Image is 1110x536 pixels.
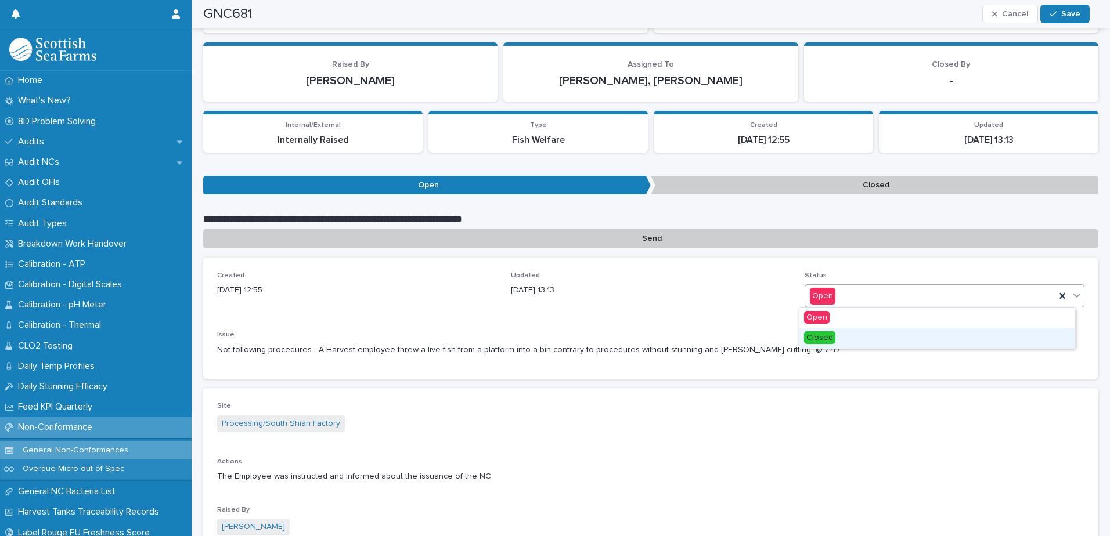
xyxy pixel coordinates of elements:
[799,308,1075,328] div: Open
[13,218,76,229] p: Audit Types
[13,259,95,270] p: Calibration - ATP
[222,521,285,533] a: [PERSON_NAME]
[13,116,105,127] p: 8D Problem Solving
[1061,10,1080,18] span: Save
[13,238,136,249] p: Breakdown Work Handover
[13,464,134,474] p: Overdue Micro out of Spec
[217,458,242,465] span: Actions
[13,95,80,106] p: What's New?
[13,381,117,392] p: Daily Stunning Efficacy
[217,506,250,513] span: Raised By
[810,288,835,305] div: Open
[286,122,341,129] span: Internal/External
[13,486,125,497] p: General NC Bacteria List
[217,331,235,338] span: Issue
[13,446,138,455] p: General Non-Conformances
[628,60,674,68] span: Assigned To
[222,418,340,430] a: Processing/South Shian Factory
[13,299,116,310] p: Calibration - pH Meter
[517,74,784,88] p: [PERSON_NAME], [PERSON_NAME]
[210,135,416,146] p: Internally Raised
[804,311,830,324] span: Open
[1040,5,1090,23] button: Save
[651,176,1098,195] p: Closed
[13,341,82,352] p: CLO2 Testing
[13,197,92,208] p: Audit Standards
[217,344,1084,356] p: Not following procedures - A Harvest employee threw a live fish from a platform into a bin contra...
[886,135,1091,146] p: [DATE] 13:13
[511,284,791,296] p: [DATE] 13:13
[1002,10,1028,18] span: Cancel
[203,176,651,195] p: Open
[203,6,253,23] h2: GNC681
[511,272,540,279] span: Updated
[13,279,131,290] p: Calibration - Digital Scales
[13,422,102,433] p: Non-Conformance
[818,74,1084,88] p: -
[203,229,1098,248] p: Send
[217,403,231,410] span: Site
[13,75,52,86] p: Home
[530,122,547,129] span: Type
[13,361,104,372] p: Daily Temp Profiles
[799,328,1075,349] div: Closed
[974,122,1003,129] span: Updated
[217,272,244,279] span: Created
[805,272,827,279] span: Status
[804,331,835,344] span: Closed
[9,38,96,61] img: mMrefqRFQpe26GRNOUkG
[13,157,69,168] p: Audit NCs
[750,122,777,129] span: Created
[332,60,369,68] span: Raised By
[13,506,168,517] p: Harvest Tanks Traceability Records
[661,135,866,146] p: [DATE] 12:55
[13,136,53,147] p: Audits
[13,401,102,412] p: Feed KPI Quarterly
[435,135,641,146] p: Fish Welfare
[217,284,497,296] p: [DATE] 12:55
[217,74,484,88] p: [PERSON_NAME]
[217,470,1084,483] p: The Employee was instructed and informed about the issuance of the NC
[13,177,69,188] p: Audit OFIs
[13,320,110,331] p: Calibration - Thermal
[982,5,1038,23] button: Cancel
[932,60,970,68] span: Closed By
